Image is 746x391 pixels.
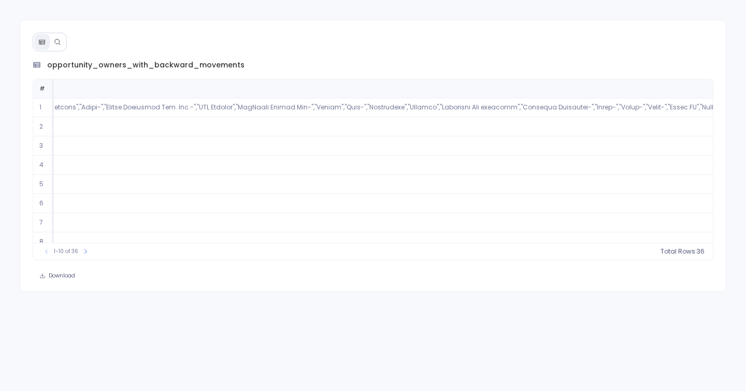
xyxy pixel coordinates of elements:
[33,232,54,252] td: 8
[33,117,54,136] td: 2
[661,247,697,256] span: Total Rows:
[54,247,78,256] span: 1-10 of 36
[33,98,54,117] td: 1
[33,156,54,175] td: 4
[33,175,54,194] td: 5
[47,60,245,71] span: opportunity_owners_with_backward_movements
[33,136,54,156] td: 3
[33,213,54,232] td: 7
[697,247,705,256] span: 36
[33,269,82,283] button: Download
[49,272,75,280] span: Download
[39,84,45,93] span: #
[33,194,54,213] td: 6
